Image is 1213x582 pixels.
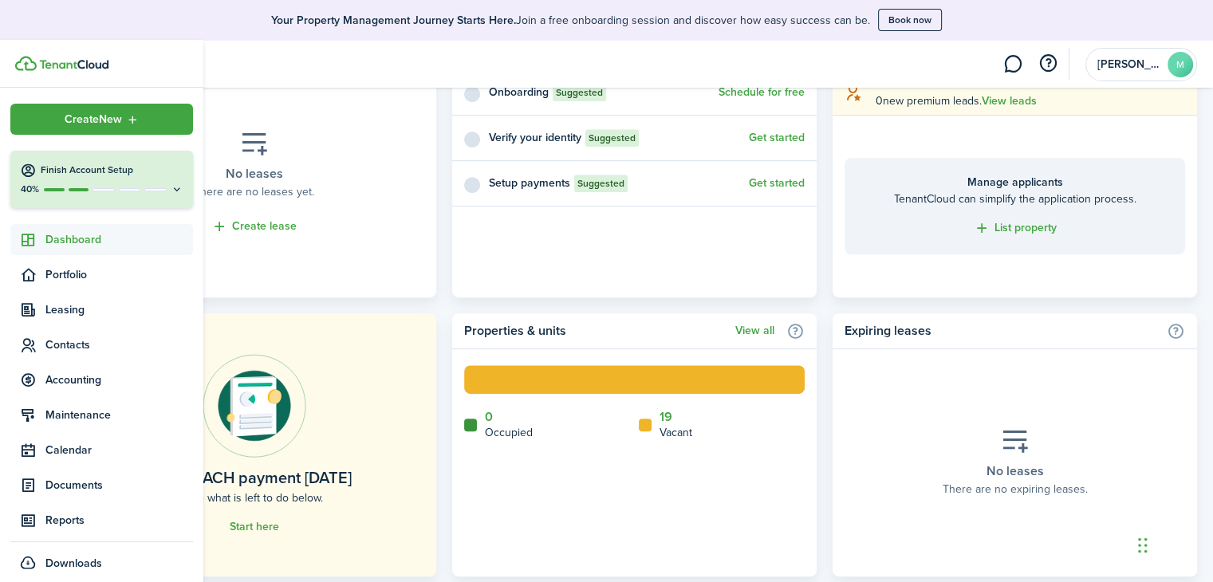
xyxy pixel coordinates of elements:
[943,481,1088,497] placeholder-description: There are no expiring leases.
[271,12,870,29] p: Join a free onboarding session and discover how easy success can be.
[45,336,193,353] span: Contacts
[203,354,306,458] img: Online payments
[982,95,1037,108] a: View leads
[489,175,570,191] widget-list-item-title: Setup payments
[719,86,805,99] button: Schedule for free
[45,231,193,248] span: Dashboard
[861,191,1169,207] home-placeholder-description: TenantCloud can simplify the application process.
[749,177,805,190] a: Get started
[1138,521,1148,569] div: Drag
[157,466,352,490] home-placeholder-title: Setup ACH payment [DATE]
[485,410,493,424] a: 0
[10,104,193,135] button: Open menu
[876,92,1185,109] explanation-description: 0 new premium leads .
[987,462,1044,481] placeholder-title: No leases
[45,301,193,318] span: Leasing
[45,266,193,283] span: Portfolio
[1097,59,1161,70] span: Mary
[998,44,1028,85] a: Messaging
[45,555,102,572] span: Downloads
[489,84,549,100] widget-list-item-title: Onboarding
[489,129,581,146] widget-list-item-title: Verify your identity
[230,521,279,533] a: Start here
[45,512,193,529] span: Reports
[485,424,533,441] home-widget-title: Occupied
[10,224,193,255] a: Dashboard
[211,218,297,236] a: Create lease
[45,442,193,458] span: Calendar
[39,60,108,69] img: TenantCloud
[45,477,193,494] span: Documents
[185,490,323,506] home-placeholder-description: See what is left to do below.
[577,176,624,191] span: Suggested
[10,505,193,536] a: Reports
[10,151,193,208] button: Finish Account Setup40%
[464,321,727,340] home-widget-title: Properties & units
[735,324,774,337] a: View all
[878,9,942,31] button: Book now
[271,12,516,29] b: Your Property Management Journey Starts Here.
[861,174,1169,191] home-placeholder-title: Manage applicants
[845,321,1159,340] home-widget-title: Expiring leases
[556,85,603,100] span: Suggested
[1133,505,1213,582] iframe: Chat Widget
[65,114,122,125] span: Create New
[1034,50,1061,77] button: Open resource center
[194,183,314,200] placeholder-description: There are no leases yet.
[845,83,864,101] i: soft
[45,372,193,388] span: Accounting
[226,164,283,183] placeholder-title: No leases
[660,410,672,424] a: 19
[749,132,805,144] button: Get started
[41,163,183,177] h4: Finish Account Setup
[660,424,692,441] home-widget-title: Vacant
[45,407,193,423] span: Maintenance
[1168,52,1193,77] avatar-text: M
[589,131,636,145] span: Suggested
[15,56,37,71] img: TenantCloud
[974,219,1057,238] a: List property
[20,183,40,196] p: 40%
